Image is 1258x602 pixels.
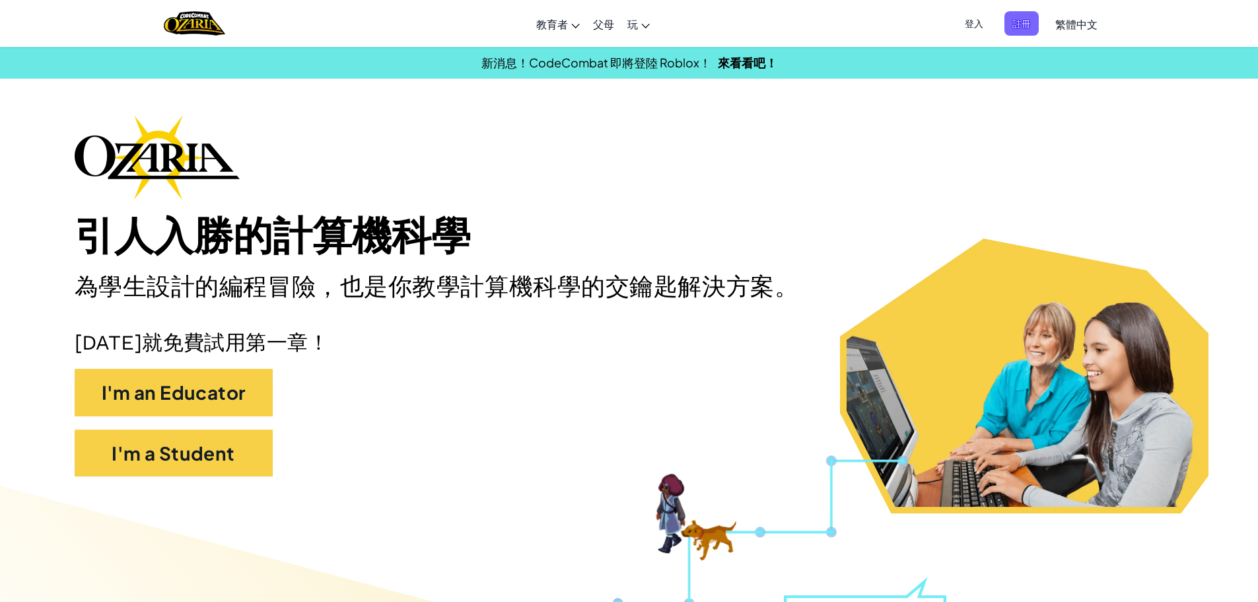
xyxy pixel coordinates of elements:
span: 玩 [627,17,638,31]
h2: 為學生設計的編程冒險，也是你教學計算機科學的交鑰匙解決方案。 [75,270,818,303]
p: [DATE]就免費試用第一章！ [75,330,1184,356]
button: I'm a Student [75,430,273,477]
a: 繁體中文 [1049,6,1104,42]
span: 繁體中文 [1055,17,1098,31]
a: 玩 [621,6,656,42]
a: Ozaria by CodeCombat logo [164,10,225,37]
h1: 引人入勝的計算機科學 [75,213,1184,261]
a: 來看看吧！ [718,55,777,70]
span: 新消息！CodeCombat 即將登陸 Roblox！ [481,55,711,70]
a: 教育者 [530,6,586,42]
span: 教育者 [536,17,568,31]
a: 父母 [586,6,621,42]
img: Home [164,10,225,37]
button: I'm an Educator [75,369,273,416]
button: 註冊 [1004,11,1039,36]
img: Ozaria branding logo [75,115,240,200]
button: 登入 [957,11,991,36]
